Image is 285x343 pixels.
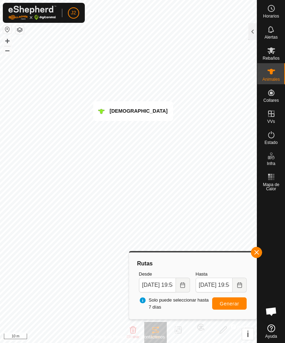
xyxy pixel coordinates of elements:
span: [DEMOGRAPHIC_DATA] [109,108,167,114]
a: Contáctenos [141,334,165,340]
div: Chat abierto [261,301,282,322]
span: i [247,329,249,339]
span: Infra [267,161,275,166]
button: Choose Date [176,278,190,292]
div: Rutas [136,259,250,268]
a: Ayuda [257,322,285,341]
span: Horarios [263,14,279,18]
a: Política de Privacidad [92,334,133,340]
span: J2 [71,9,76,17]
button: i [242,328,254,340]
label: Hasta [196,271,247,278]
button: + [3,37,12,45]
span: Collares [263,98,279,103]
button: Generar [212,297,247,310]
button: Capas del Mapa [15,26,24,34]
span: VVs [267,119,275,124]
span: Estado [265,140,278,145]
span: Mapa de Calor [259,183,283,191]
img: Logo Gallagher [8,6,56,20]
button: Restablecer Mapa [3,25,12,34]
span: Generar [220,301,239,306]
span: Alertas [265,35,278,39]
button: Choose Date [233,278,247,292]
label: Desde [139,271,190,278]
span: Animales [262,77,280,81]
span: Rebaños [262,56,279,60]
button: – [3,46,12,54]
span: Solo puede seleccionar hasta 7 días [139,297,212,310]
span: Ayuda [265,334,277,338]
